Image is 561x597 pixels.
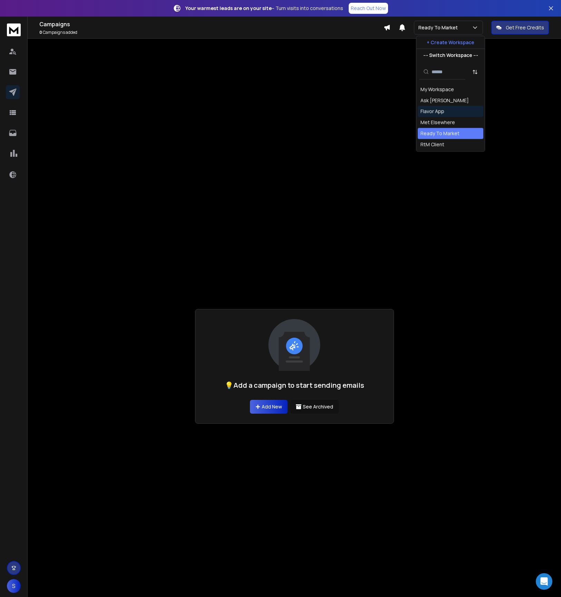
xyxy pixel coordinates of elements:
[420,130,460,137] div: Ready To Market
[349,3,388,14] a: Reach Out Now
[225,381,364,390] h1: 💡Add a campaign to start sending emails
[418,24,461,31] p: Ready To Market
[250,400,288,414] a: Add New
[420,86,454,93] div: My Workspace
[506,24,544,31] p: Get Free Credits
[351,5,386,12] p: Reach Out Now
[491,21,549,35] button: Get Free Credits
[290,400,339,414] button: See Archived
[39,20,384,28] h1: Campaigns
[185,5,272,11] strong: Your warmest leads are on your site
[536,573,552,590] div: Open Intercom Messenger
[39,30,384,35] p: Campaigns added
[7,579,21,593] button: S
[416,36,485,49] button: + Create Workspace
[427,39,474,46] p: + Create Workspace
[420,119,455,126] div: Met Elsewhere
[7,23,21,36] img: logo
[420,108,444,115] div: Flavor App
[420,97,469,104] div: Ask [PERSON_NAME]
[423,52,478,59] p: --- Switch Workspace ---
[420,141,444,148] div: RtM Client
[39,29,42,35] span: 0
[468,65,482,79] button: Sort by Sort A-Z
[185,5,343,12] p: – Turn visits into conversations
